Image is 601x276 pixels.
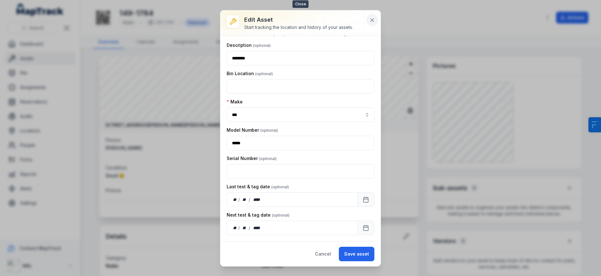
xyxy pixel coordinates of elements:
[232,196,238,203] div: day,
[227,212,289,218] label: Next test & tag date
[244,15,353,24] h3: Edit asset
[227,108,374,122] input: asset-edit:cf[15393eb2-0c6b-4c50-84c0-5de8936e91c3]-label
[244,24,353,30] div: Start tracking the location and history of your assets.
[310,247,336,261] button: Cancel
[357,221,374,235] button: Calendar
[232,225,238,231] div: day,
[227,184,289,190] label: Last test & tag date
[251,196,262,203] div: year,
[227,99,243,105] label: Make
[240,196,249,203] div: month,
[238,225,240,231] div: /
[227,155,277,162] label: Serial Number
[249,196,251,203] div: /
[227,70,273,77] label: Bin Location
[249,225,251,231] div: /
[227,127,278,133] label: Model Number
[339,247,374,261] button: Save asset
[357,192,374,207] button: Calendar
[227,42,271,48] label: Description
[238,196,240,203] div: /
[293,0,309,8] span: Close
[240,225,249,231] div: month,
[251,225,262,231] div: year,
